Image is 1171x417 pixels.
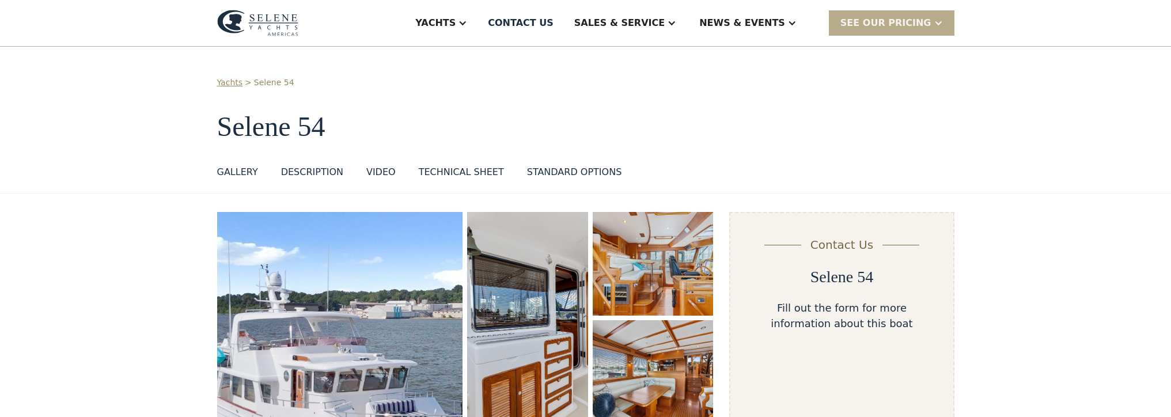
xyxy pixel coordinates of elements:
[254,77,294,89] a: Selene 54
[217,10,298,36] img: logo
[217,165,258,179] div: GALLERY
[281,165,343,179] div: DESCRIPTION
[829,10,954,35] div: SEE Our Pricing
[699,16,785,30] div: News & EVENTS
[810,236,873,253] div: Contact Us
[419,165,504,179] div: TECHNICAL SHEET
[419,165,504,184] a: TECHNICAL SHEET
[217,77,243,89] a: Yachts
[749,300,934,331] div: Fill out the form for more information about this boat
[527,165,622,184] a: STANDARD OPTIONS
[366,165,396,184] a: VIDEO
[366,165,396,179] div: VIDEO
[245,77,252,89] div: >
[217,165,258,184] a: GALLERY
[488,16,554,30] div: Contact US
[574,16,665,30] div: Sales & Service
[593,212,714,316] a: open lightbox
[415,16,456,30] div: Yachts
[527,165,622,179] div: STANDARD OPTIONS
[810,267,874,287] h2: Selene 54
[281,165,343,184] a: DESCRIPTION
[840,16,931,30] div: SEE Our Pricing
[217,112,954,142] h1: Selene 54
